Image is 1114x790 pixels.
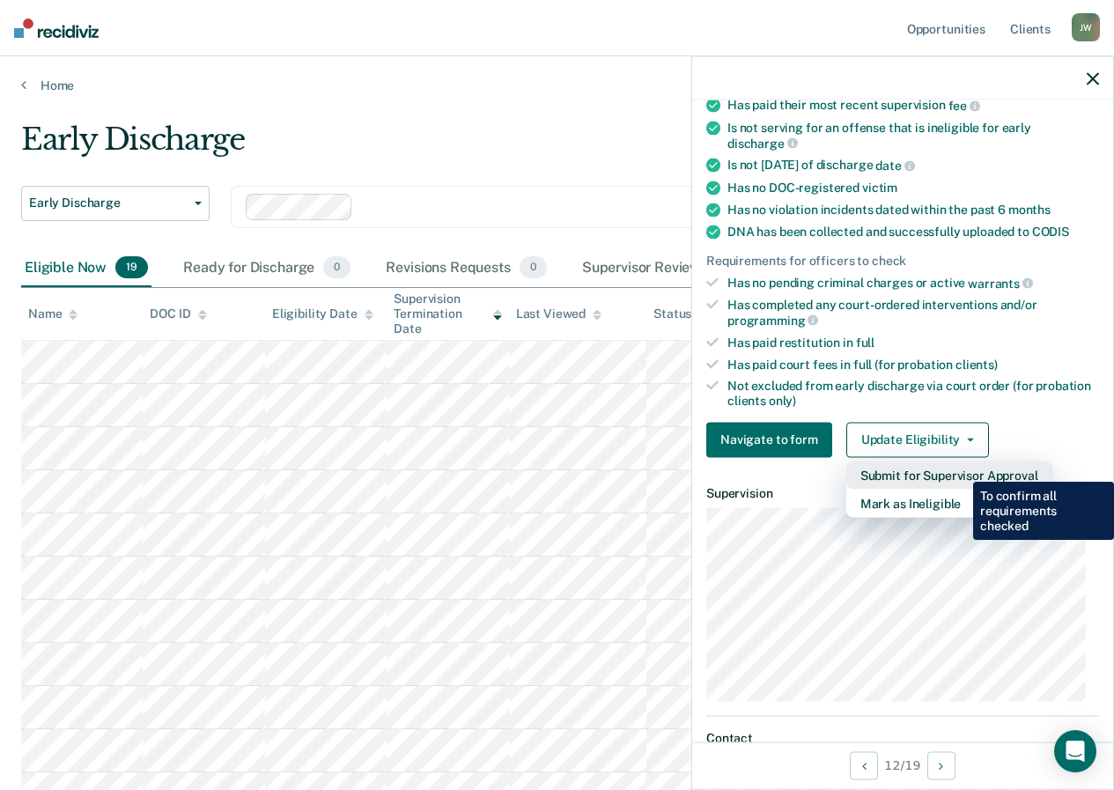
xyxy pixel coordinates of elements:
[1008,202,1051,216] span: months
[382,249,550,288] div: Revisions Requests
[1072,13,1100,41] div: J W
[727,158,1099,174] div: Is not [DATE] of discharge
[115,256,148,279] span: 19
[846,489,1052,517] button: Mark as Ineligible
[862,180,897,194] span: victim
[21,122,1024,172] div: Early Discharge
[850,751,878,779] button: Previous Opportunity
[727,202,1099,217] div: Has no violation incidents dated within the past 6
[727,313,818,327] span: programming
[846,422,989,457] button: Update Eligibility
[29,196,188,210] span: Early Discharge
[727,180,1099,195] div: Has no DOC-registered
[727,379,1099,409] div: Not excluded from early discharge via court order (for probation clients
[150,306,206,321] div: DOC ID
[516,306,601,321] div: Last Viewed
[955,357,998,371] span: clients)
[727,298,1099,328] div: Has completed any court-ordered interventions and/or
[1032,224,1069,238] span: CODIS
[706,422,839,457] a: Navigate to form link
[706,422,832,457] button: Navigate to form
[846,461,1052,489] button: Submit for Supervisor Approval
[706,253,1099,268] div: Requirements for officers to check
[28,306,77,321] div: Name
[180,249,354,288] div: Ready for Discharge
[948,99,980,113] span: fee
[727,335,1099,350] div: Has paid restitution in
[727,275,1099,291] div: Has no pending criminal charges or active
[579,249,741,288] div: Supervisor Review
[927,751,955,779] button: Next Opportunity
[727,357,1099,372] div: Has paid court fees in full (for probation
[727,98,1099,114] div: Has paid their most recent supervision
[706,485,1099,500] dt: Supervision
[875,159,914,173] span: date
[727,120,1099,150] div: Is not serving for an offense that is ineligible for early
[653,306,691,321] div: Status
[520,256,547,279] span: 0
[727,136,798,150] span: discharge
[1054,730,1096,772] div: Open Intercom Messenger
[856,335,874,349] span: full
[727,224,1099,239] div: DNA has been collected and successfully uploaded to
[272,306,373,321] div: Eligibility Date
[769,394,796,408] span: only)
[21,249,151,288] div: Eligible Now
[14,18,99,38] img: Recidiviz
[692,742,1113,788] div: 12 / 19
[968,276,1033,290] span: warrants
[21,78,1093,93] a: Home
[323,256,350,279] span: 0
[706,730,1099,745] dt: Contact
[394,292,501,336] div: Supervision Termination Date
